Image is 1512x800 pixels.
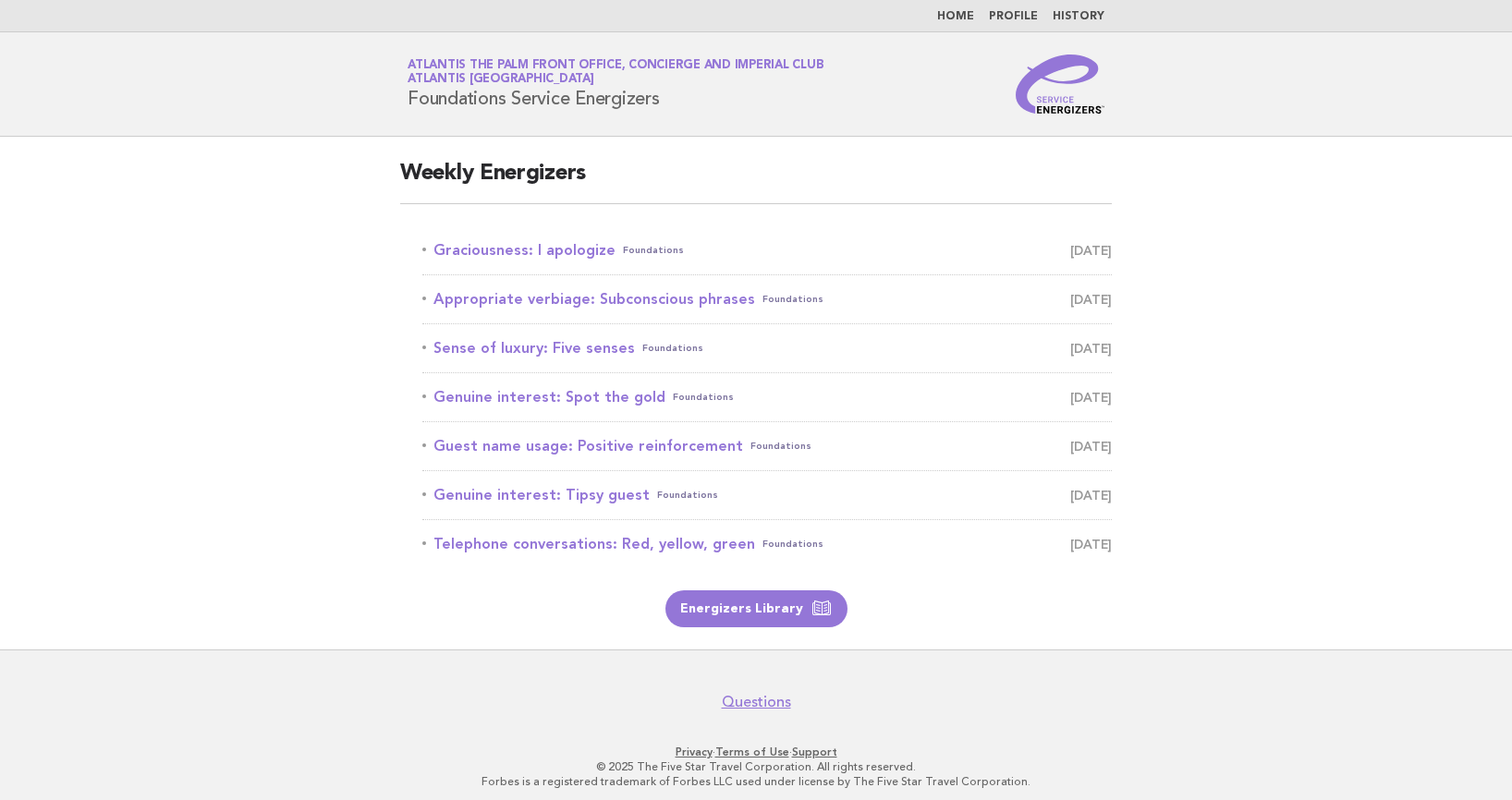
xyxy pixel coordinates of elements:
[1053,11,1104,22] a: History
[665,590,847,627] a: Energizers Library
[676,745,713,758] a: Privacy
[937,11,974,22] a: Home
[1070,433,1112,459] span: [DATE]
[190,774,1322,789] p: Forbes is a registered trademark of Forbes LLC used under license by The Five Star Travel Corpora...
[1070,531,1112,557] span: [DATE]
[989,11,1038,22] a: Profile
[762,531,823,557] span: Foundations
[422,286,1112,312] a: Appropriate verbiage: Subconscious phrasesFoundations [DATE]
[422,335,1112,361] a: Sense of luxury: Five sensesFoundations [DATE]
[422,482,1112,508] a: Genuine interest: Tipsy guestFoundations [DATE]
[408,59,823,85] a: Atlantis The Palm Front Office, Concierge and Imperial ClubAtlantis [GEOGRAPHIC_DATA]
[657,482,718,508] span: Foundations
[715,745,789,758] a: Terms of Use
[1016,55,1104,114] img: Service Energizers
[642,335,703,361] span: Foundations
[422,531,1112,557] a: Telephone conversations: Red, yellow, greenFoundations [DATE]
[190,745,1322,759] p: · ·
[190,759,1322,774] p: © 2025 The Five Star Travel Corporation. All rights reserved.
[1070,384,1112,410] span: [DATE]
[762,286,823,312] span: Foundations
[1070,335,1112,361] span: [DATE]
[750,433,811,459] span: Foundations
[400,159,1112,204] h2: Weekly Energizers
[722,693,791,711] a: Questions
[1070,237,1112,263] span: [DATE]
[422,237,1112,263] a: Graciousness: I apologizeFoundations [DATE]
[422,384,1112,410] a: Genuine interest: Spot the goldFoundations [DATE]
[792,745,837,758] a: Support
[1070,286,1112,312] span: [DATE]
[422,433,1112,459] a: Guest name usage: Positive reinforcementFoundations [DATE]
[1070,482,1112,508] span: [DATE]
[408,74,594,86] span: Atlantis [GEOGRAPHIC_DATA]
[623,237,684,263] span: Foundations
[673,384,734,410] span: Foundations
[408,60,823,108] h1: Foundations Service Energizers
